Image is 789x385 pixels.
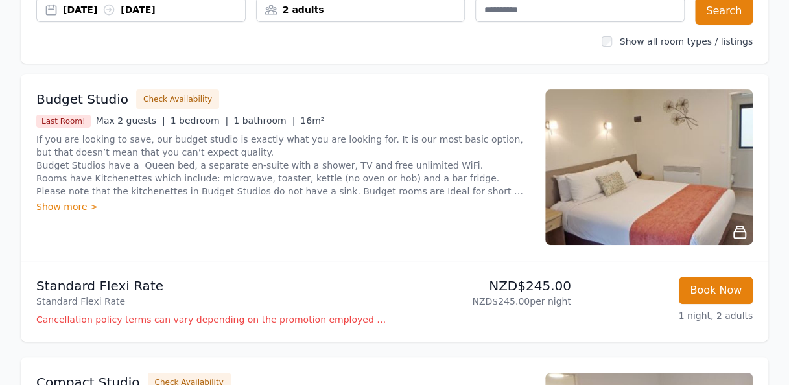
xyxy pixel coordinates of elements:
[36,295,390,308] p: Standard Flexi Rate
[36,277,390,295] p: Standard Flexi Rate
[400,277,571,295] p: NZD$245.00
[620,36,753,47] label: Show all room types / listings
[136,89,219,109] button: Check Availability
[233,115,295,126] span: 1 bathroom |
[36,90,128,108] h3: Budget Studio
[400,295,571,308] p: NZD$245.00 per night
[36,313,390,326] p: Cancellation policy terms can vary depending on the promotion employed and the time of stay of th...
[36,115,91,128] span: Last Room!
[96,115,165,126] span: Max 2 guests |
[582,309,753,322] p: 1 night, 2 adults
[36,133,530,198] p: If you are looking to save, our budget studio is exactly what you are looking for. It is our most...
[300,115,324,126] span: 16m²
[257,3,465,16] div: 2 adults
[36,200,530,213] div: Show more >
[679,277,753,304] button: Book Now
[63,3,245,16] div: [DATE] [DATE]
[171,115,229,126] span: 1 bedroom |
